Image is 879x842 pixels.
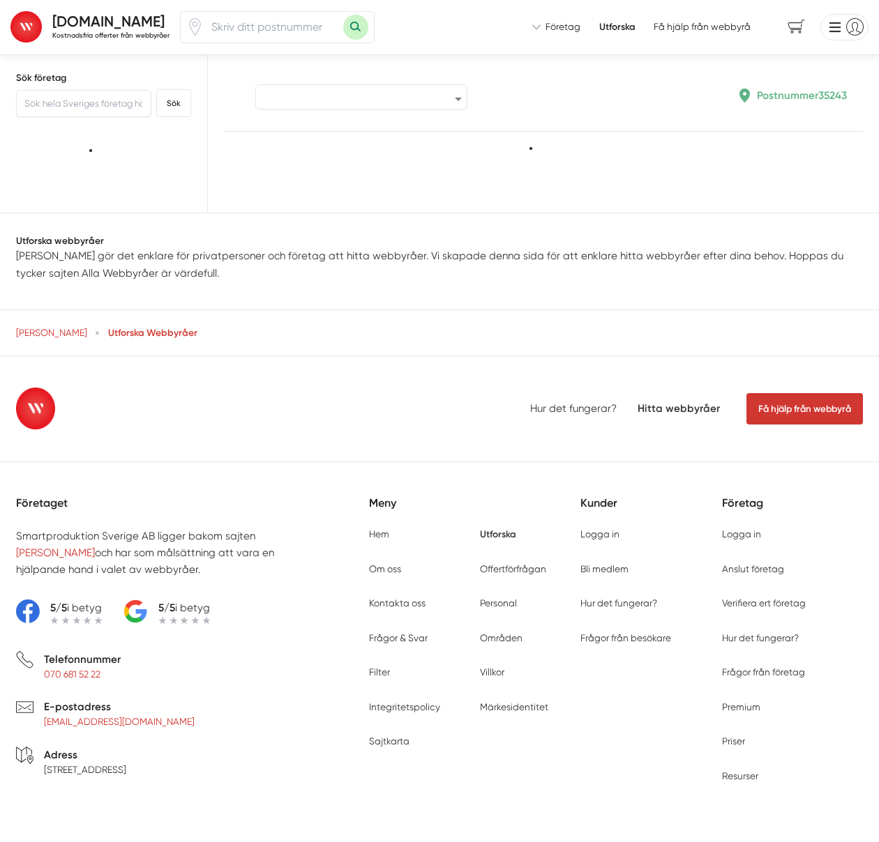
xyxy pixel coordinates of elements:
[186,18,204,36] svg: Pin / Karta
[44,763,126,776] p: [STREET_ADDRESS]
[722,666,805,678] a: Frågor från företag
[722,770,758,781] a: Resurser
[343,15,368,40] button: Sök med postnummer
[580,528,619,539] a: Logga in
[95,326,100,339] span: »
[108,327,197,338] a: Utforska Webbyråer
[16,247,863,281] p: [PERSON_NAME] gör det enklare för privatpersoner och företag att hitta webbyråer. Vi skapade denn...
[546,20,580,33] span: Företag
[158,602,175,614] strong: 5/5
[722,701,760,712] a: Premium
[722,632,799,643] a: Hur det fungerar?
[480,528,516,539] a: Utforska
[757,87,847,104] p: Postnummer 35243
[10,11,42,43] img: Alla Webbyråer
[480,701,548,712] a: Märkesidentitet
[580,563,629,574] a: Bli medlem
[530,402,617,415] a: Hur det fungerar?
[16,327,87,338] a: [PERSON_NAME]
[44,716,195,727] a: [EMAIL_ADDRESS][DOMAIN_NAME]
[44,668,100,680] a: 070 681 52 22
[124,599,211,625] a: 5/5i betyg
[16,546,95,559] a: [PERSON_NAME]
[722,563,784,574] a: Anslut företag
[369,494,581,528] h5: Meny
[580,494,721,528] h5: Kunder
[16,326,863,339] nav: Breadcrumb
[480,563,546,574] a: Offertförfrågan
[369,632,428,643] a: Frågor & Svar
[599,20,636,33] a: Utforska
[50,602,67,614] strong: 5/5
[654,20,751,33] span: Få hjälp från webbyrå
[369,597,426,608] a: Kontakta oss
[580,632,671,643] a: Frågor från besökare
[16,528,313,578] p: Smartproduktion Sverige AB ligger bakom sajten och har som målsättning att vara en hjälpande hand...
[52,13,165,30] strong: [DOMAIN_NAME]
[16,651,33,668] svg: Telefon
[10,8,170,46] a: Alla Webbyråer [DOMAIN_NAME] Kostnadsfria offerter från webbyråer
[16,388,56,429] img: Logotyp Alla Webbyråer
[480,666,504,678] a: Villkor
[480,632,523,643] a: Områden
[16,71,191,84] h5: Sök företag
[204,12,343,43] input: Skriv ditt postnummer
[16,90,151,116] input: Sök hela Sveriges företag här...
[158,599,211,616] p: i betyg
[186,18,204,36] span: Klicka för att använda din position.
[369,563,401,574] a: Om oss
[722,494,863,528] h5: Företag
[638,402,720,415] a: Hitta webbyråer
[778,15,815,39] span: navigation-cart
[44,698,195,715] p: E-postadress
[369,701,440,712] a: Integritetspolicy
[44,651,121,668] p: Telefonnummer
[580,597,657,608] a: Hur det fungerar?
[369,528,389,539] a: Hem
[746,393,863,424] span: Få hjälp från webbyrå
[52,31,170,40] h2: Kostnadsfria offerter från webbyråer
[480,597,517,608] a: Personal
[44,747,126,763] p: Adress
[722,735,745,747] a: Priser
[369,735,410,747] a: Sajtkarta
[722,528,761,539] a: Logga in
[722,597,806,608] a: Verifiera ert företag
[50,599,103,616] p: i betyg
[16,494,369,528] h5: Företaget
[369,666,390,678] a: Filter
[156,89,191,117] button: Sök
[16,234,863,247] h1: Utforska webbyråer
[16,599,103,625] a: 5/5i betyg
